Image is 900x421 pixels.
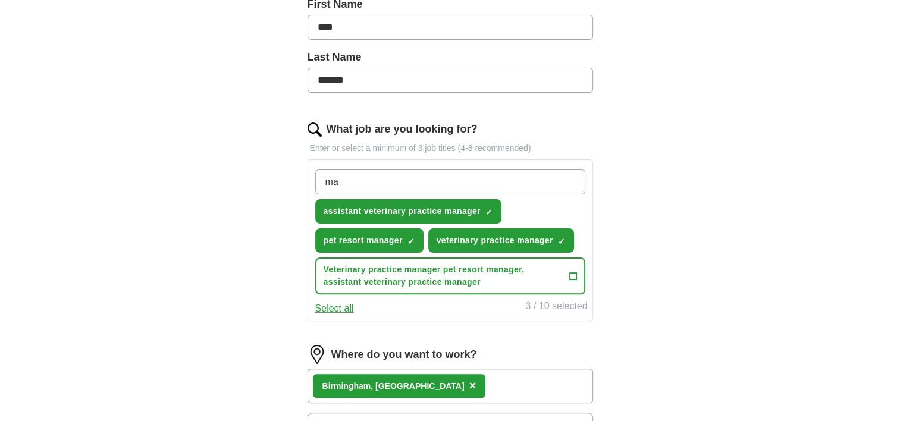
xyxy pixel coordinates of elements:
strong: Bi [322,381,331,391]
button: pet resort manager✓ [315,228,424,253]
label: What job are you looking for? [327,121,478,137]
button: Select all [315,301,354,316]
label: Last Name [308,49,593,65]
img: search.png [308,122,322,137]
button: Veterinary practice manager pet resort manager, assistant veterinary practice manager [315,257,585,294]
button: assistant veterinary practice manager✓ [315,199,501,224]
button: × [469,377,476,395]
span: Veterinary practice manager pet resort manager, assistant veterinary practice manager [324,263,565,288]
span: pet resort manager [324,234,403,247]
span: ✓ [485,208,493,217]
label: Where do you want to work? [331,347,477,363]
span: veterinary practice manager [437,234,553,247]
div: rmingham, [GEOGRAPHIC_DATA] [322,380,465,392]
div: 3 / 10 selected [525,299,587,316]
span: assistant veterinary practice manager [324,205,481,218]
button: veterinary practice manager✓ [428,228,574,253]
img: location.png [308,345,327,364]
input: Type a job title and press enter [315,169,585,194]
span: × [469,379,476,392]
p: Enter or select a minimum of 3 job titles (4-8 recommended) [308,142,593,155]
span: ✓ [407,237,415,246]
span: ✓ [558,237,565,246]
